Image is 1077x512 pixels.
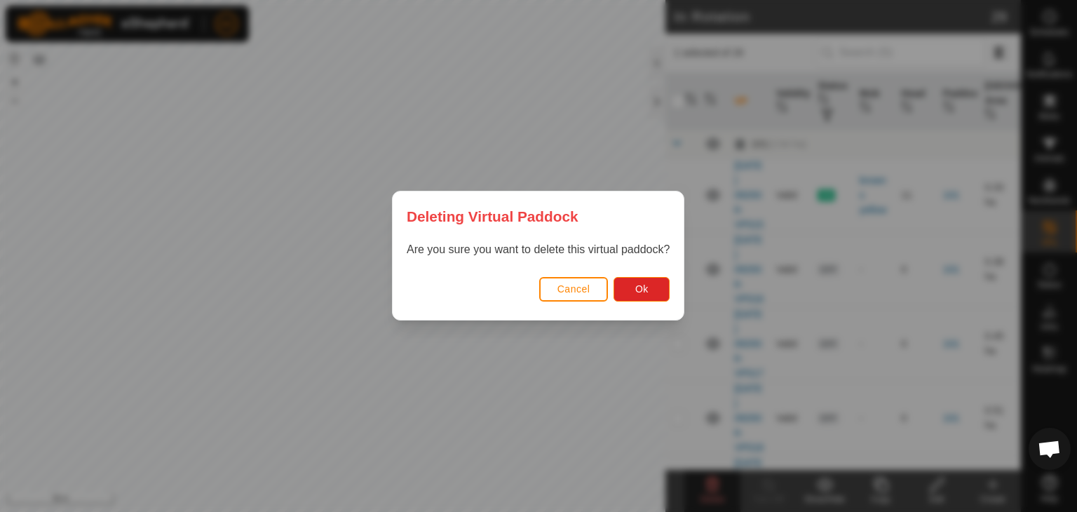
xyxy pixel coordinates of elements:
[407,206,578,227] span: Deleting Virtual Paddock
[539,277,609,302] button: Cancel
[407,242,670,259] p: Are you sure you want to delete this virtual paddock?
[635,284,649,295] span: Ok
[557,284,590,295] span: Cancel
[614,277,670,302] button: Ok
[1029,428,1071,470] a: Open chat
